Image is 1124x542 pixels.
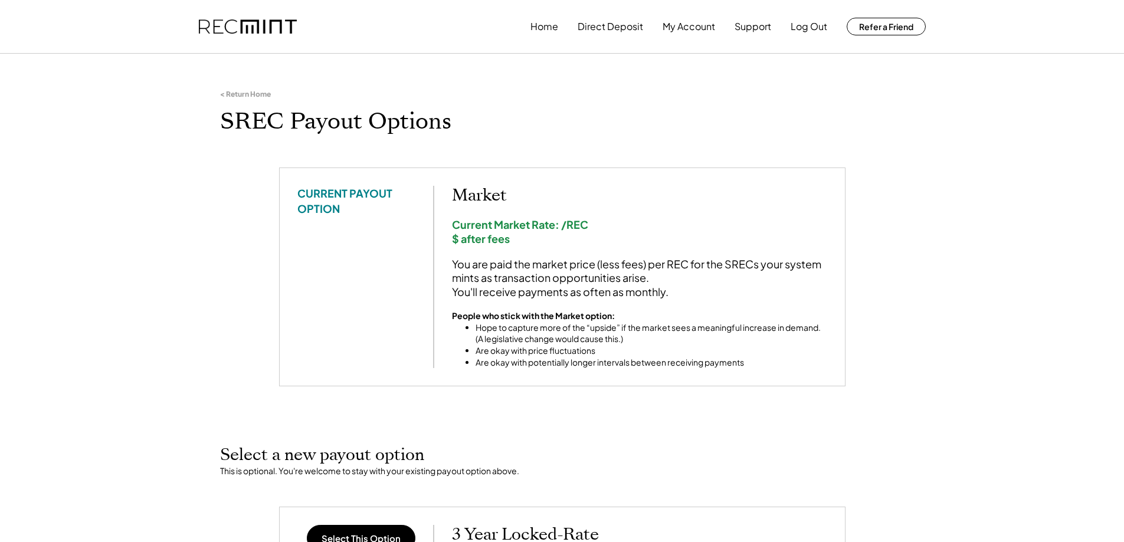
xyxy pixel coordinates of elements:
[199,19,297,34] img: recmint-logotype%403x.png
[663,15,715,38] button: My Account
[476,322,827,345] li: Hope to capture more of the “upside” if the market sees a meaningful increase in demand. (A legis...
[476,345,827,357] li: Are okay with price fluctuations
[452,310,615,321] strong: People who stick with the Market option:
[220,108,905,136] h1: SREC Payout Options
[220,445,905,465] h2: Select a new payout option
[452,257,827,298] div: You are paid the market price (less fees) per REC for the SRECs your system mints as transaction ...
[220,465,905,477] div: This is optional. You're welcome to stay with your existing payout option above.
[220,90,271,99] div: < Return Home
[297,186,415,215] div: CURRENT PAYOUT OPTION
[791,15,827,38] button: Log Out
[476,357,827,369] li: Are okay with potentially longer intervals between receiving payments
[847,18,926,35] button: Refer a Friend
[578,15,643,38] button: Direct Deposit
[452,186,827,206] h2: Market
[530,15,558,38] button: Home
[452,218,827,245] div: Current Market Rate: /REC $ after fees
[735,15,771,38] button: Support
